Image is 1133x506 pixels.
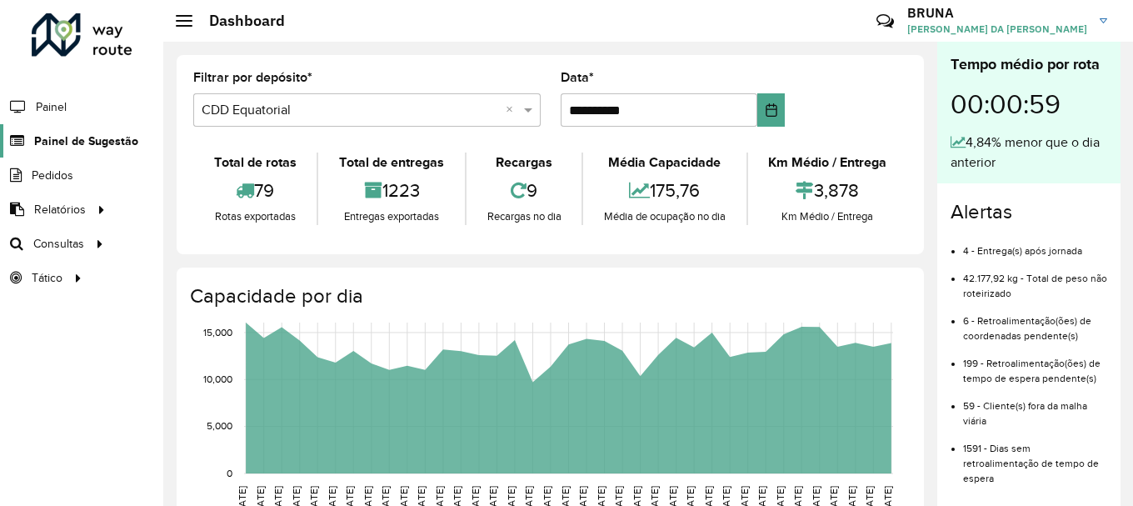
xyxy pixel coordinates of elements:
[33,235,84,253] span: Consultas
[322,153,460,173] div: Total de entregas
[193,68,312,88] label: Filtrar por depósito
[752,153,903,173] div: Km Médio / Entrega
[963,231,1107,258] li: 4 - Entrega(s) após jornada
[227,468,232,478] text: 0
[207,421,232,432] text: 5,000
[471,208,577,225] div: Recargas no dia
[32,269,62,287] span: Tático
[34,201,86,218] span: Relatórios
[197,208,312,225] div: Rotas exportadas
[951,133,1107,173] div: 4,84% menor que o dia anterior
[203,327,232,338] text: 15,000
[322,173,460,208] div: 1223
[561,68,594,88] label: Data
[757,93,785,127] button: Choose Date
[907,5,1087,21] h3: BRUNA
[951,76,1107,133] div: 00:00:59
[471,173,577,208] div: 9
[506,100,520,120] span: Clear all
[587,153,741,173] div: Média Capacidade
[907,22,1087,37] span: [PERSON_NAME] DA [PERSON_NAME]
[963,343,1107,386] li: 199 - Retroalimentação(ões) de tempo de espera pendente(s)
[203,373,232,384] text: 10,000
[34,133,138,150] span: Painel de Sugestão
[963,428,1107,486] li: 1591 - Dias sem retroalimentação de tempo de espera
[951,200,1107,224] h4: Alertas
[192,12,285,30] h2: Dashboard
[867,3,903,39] a: Contato Rápido
[752,173,903,208] div: 3,878
[190,284,907,308] h4: Capacidade por dia
[951,53,1107,76] div: Tempo médio por rota
[752,208,903,225] div: Km Médio / Entrega
[963,301,1107,343] li: 6 - Retroalimentação(ões) de coordenadas pendente(s)
[963,258,1107,301] li: 42.177,92 kg - Total de peso não roteirizado
[587,173,741,208] div: 175,76
[197,173,312,208] div: 79
[32,167,73,184] span: Pedidos
[322,208,460,225] div: Entregas exportadas
[471,153,577,173] div: Recargas
[197,153,312,173] div: Total de rotas
[587,208,741,225] div: Média de ocupação no dia
[963,386,1107,428] li: 59 - Cliente(s) fora da malha viária
[36,98,67,116] span: Painel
